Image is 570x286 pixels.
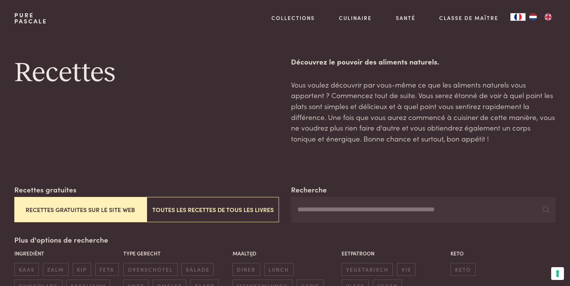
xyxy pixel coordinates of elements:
[43,263,69,275] span: zalm
[73,263,91,275] span: kip
[339,14,372,22] a: Culinaire
[271,14,315,22] a: Collections
[14,12,47,24] a: PurePascale
[541,13,556,21] a: EN
[510,13,526,21] div: Language
[123,249,228,257] p: Type gerecht
[14,56,279,90] h1: Recettes
[439,14,498,22] a: Classe de maître
[233,263,260,275] span: diner
[14,197,147,222] button: Recettes gratuites sur le site web
[526,13,556,21] ul: Language list
[291,56,439,66] strong: Découvrez le pouvoir des aliments naturels.
[397,263,415,275] span: vis
[510,13,526,21] a: FR
[526,13,541,21] a: NL
[14,249,120,257] p: Ingrediënt
[123,263,177,275] span: ovenschotel
[14,263,39,275] span: kaas
[233,249,338,257] p: Maaltijd
[291,184,327,195] label: Recherche
[450,249,556,257] p: Keto
[14,184,77,195] label: Recettes gratuites
[181,263,214,275] span: salade
[264,263,294,275] span: lunch
[342,249,447,257] p: Eetpatroon
[450,263,475,275] span: keto
[291,79,556,144] p: Vous voulez découvrir par vous-même ce que les aliments naturels vous apportent ? Commencez tout ...
[510,13,556,21] aside: Language selected: Français
[147,197,279,222] button: Toutes les recettes de tous les livres
[342,263,393,275] span: vegetarisch
[551,267,564,280] button: Vos préférences en matière de consentement pour les technologies de suivi
[396,14,415,22] a: Santé
[95,263,119,275] span: feta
